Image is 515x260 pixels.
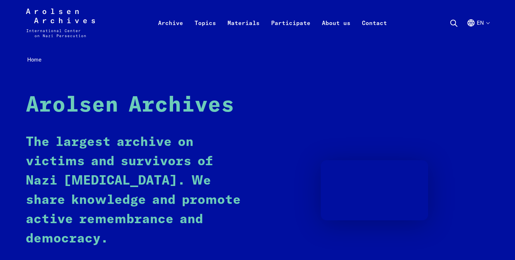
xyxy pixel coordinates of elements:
a: Participate [265,17,316,46]
a: Materials [222,17,265,46]
a: Topics [189,17,222,46]
button: English, language selection [467,19,489,44]
span: Home [27,56,41,63]
a: Contact [356,17,393,46]
a: About us [316,17,356,46]
nav: Breadcrumb [26,54,489,65]
nav: Primary [152,9,393,37]
p: The largest archive on victims and survivors of Nazi [MEDICAL_DATA]. We share knowledge and promo... [26,133,245,249]
strong: Arolsen Archives [26,95,234,116]
a: Archive [152,17,189,46]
